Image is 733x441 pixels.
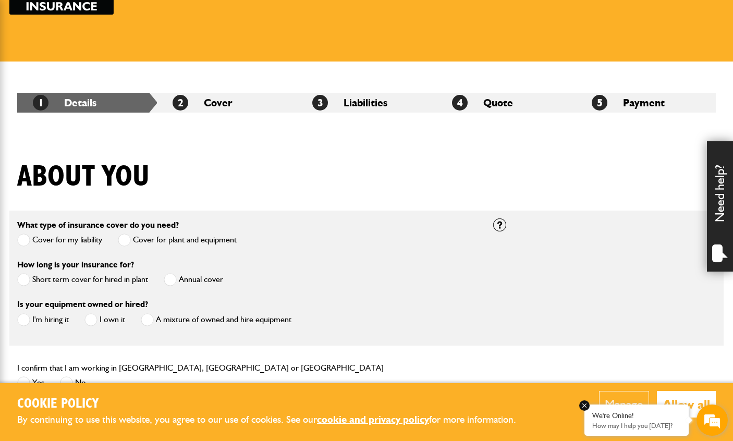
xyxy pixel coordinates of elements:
label: No [60,376,86,389]
h1: About you [17,160,150,194]
label: I'm hiring it [17,313,69,326]
label: Short term cover for hired in plant [17,273,148,286]
label: I own it [84,313,125,326]
li: Liabilities [297,93,436,113]
div: We're Online! [592,411,681,420]
button: Allow all [657,391,716,418]
label: A mixture of owned and hire equipment [141,313,291,326]
label: How long is your insurance for? [17,261,134,269]
p: By continuing to use this website, you agree to our use of cookies. See our for more information. [17,412,533,428]
li: Payment [576,93,716,113]
label: Yes [17,376,44,389]
li: Cover [157,93,297,113]
span: 4 [452,95,468,111]
button: Manage [599,391,649,418]
label: Cover for plant and equipment [118,234,237,247]
p: How may I help you today? [592,422,681,430]
div: Need help? [707,141,733,272]
label: Is your equipment owned or hired? [17,300,148,309]
span: 2 [173,95,188,111]
label: What type of insurance cover do you need? [17,221,179,229]
span: 5 [592,95,607,111]
span: 3 [312,95,328,111]
li: Details [17,93,157,113]
li: Quote [436,93,576,113]
label: Cover for my liability [17,234,102,247]
h2: Cookie Policy [17,396,533,412]
span: 1 [33,95,48,111]
label: Annual cover [164,273,223,286]
label: I confirm that I am working in [GEOGRAPHIC_DATA], [GEOGRAPHIC_DATA] or [GEOGRAPHIC_DATA] [17,364,384,372]
a: cookie and privacy policy [317,413,429,425]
